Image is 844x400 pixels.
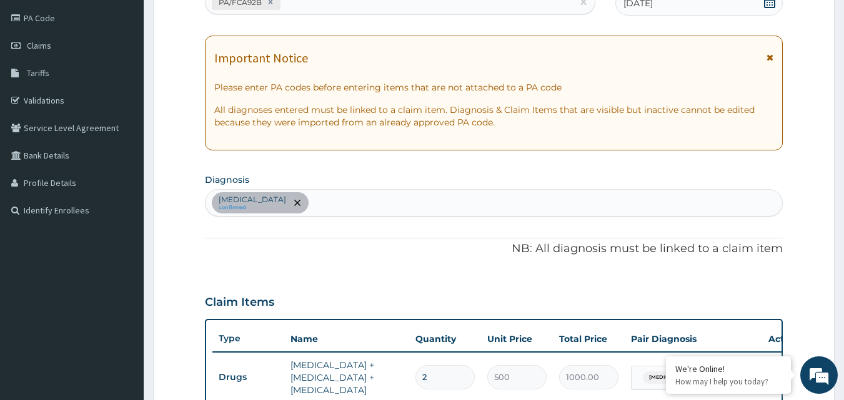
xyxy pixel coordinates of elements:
span: Tariffs [27,67,49,79]
p: [MEDICAL_DATA] [219,195,286,205]
h1: Important Notice [214,51,308,65]
span: Claims [27,40,51,51]
div: Chat with us now [65,70,210,86]
th: Pair Diagnosis [625,326,762,351]
img: d_794563401_company_1708531726252_794563401 [23,62,51,94]
th: Actions [762,326,825,351]
span: [MEDICAL_DATA] [643,371,702,384]
label: Diagnosis [205,173,249,186]
span: remove selection option [292,197,303,208]
th: Unit Price [481,326,553,351]
p: All diagnoses entered must be linked to a claim item. Diagnosis & Claim Items that are visible bu... [214,104,774,129]
th: Name [284,326,409,351]
td: Drugs [212,366,284,389]
th: Type [212,327,284,350]
small: confirmed [219,205,286,211]
div: Minimize live chat window [205,6,235,36]
span: We're online! [72,120,172,246]
div: We're Online! [675,363,782,374]
p: NB: All diagnosis must be linked to a claim item [205,241,783,257]
th: Total Price [553,326,625,351]
p: How may I help you today? [675,376,782,387]
th: Quantity [409,326,481,351]
h3: Claim Items [205,296,274,310]
p: Please enter PA codes before entering items that are not attached to a PA code [214,81,774,94]
textarea: Type your message and hit 'Enter' [6,267,238,311]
